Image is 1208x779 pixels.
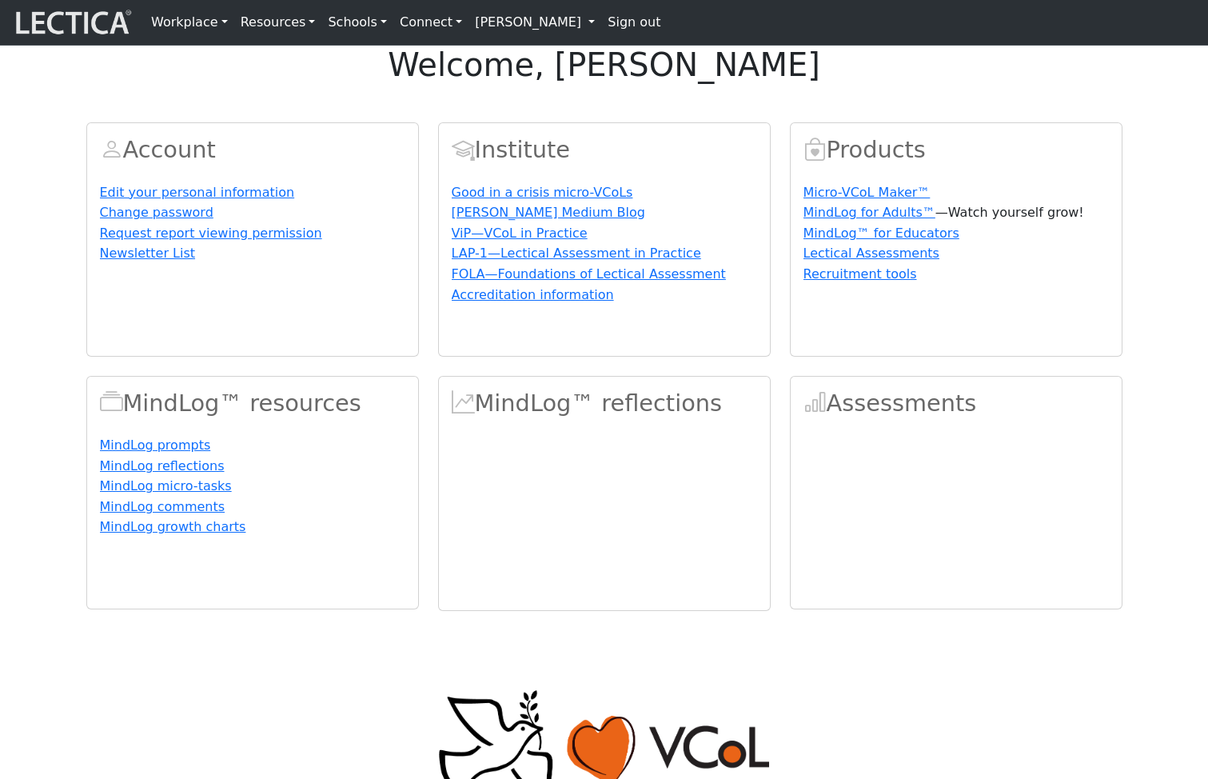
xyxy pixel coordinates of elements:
[100,437,211,453] a: MindLog prompts
[452,185,633,200] a: Good in a crisis micro-VCoLs
[803,136,1109,164] h2: Products
[100,246,196,261] a: Newsletter List
[803,246,939,261] a: Lectical Assessments
[100,136,123,163] span: Account
[803,205,935,220] a: MindLog for Adults™
[803,203,1109,222] p: —Watch yourself grow!
[803,389,1109,417] h2: Assessments
[803,136,827,163] span: Products
[452,266,726,282] a: FOLA—Foundations of Lectical Assessment
[12,7,132,38] img: lecticalive
[803,185,931,200] a: Micro-VCoL Maker™
[100,478,232,493] a: MindLog micro-tasks
[100,389,405,417] h2: MindLog™ resources
[803,266,917,282] a: Recruitment tools
[100,389,123,417] span: MindLog™ resources
[100,519,246,534] a: MindLog growth charts
[452,136,757,164] h2: Institute
[452,389,757,417] h2: MindLog™ reflections
[803,389,827,417] span: Assessments
[452,136,475,163] span: Account
[803,226,959,241] a: MindLog™ for Educators
[452,389,475,417] span: MindLog
[321,6,393,38] a: Schools
[468,6,601,38] a: [PERSON_NAME]
[100,185,295,200] a: Edit your personal information
[100,458,225,473] a: MindLog reflections
[100,226,322,241] a: Request report viewing permission
[100,499,225,514] a: MindLog comments
[452,287,614,302] a: Accreditation information
[452,205,645,220] a: [PERSON_NAME] Medium Blog
[452,226,588,241] a: ViP—VCoL in Practice
[452,246,701,261] a: LAP-1—Lectical Assessment in Practice
[393,6,468,38] a: Connect
[145,6,234,38] a: Workplace
[100,205,213,220] a: Change password
[100,136,405,164] h2: Account
[234,6,322,38] a: Resources
[601,6,667,38] a: Sign out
